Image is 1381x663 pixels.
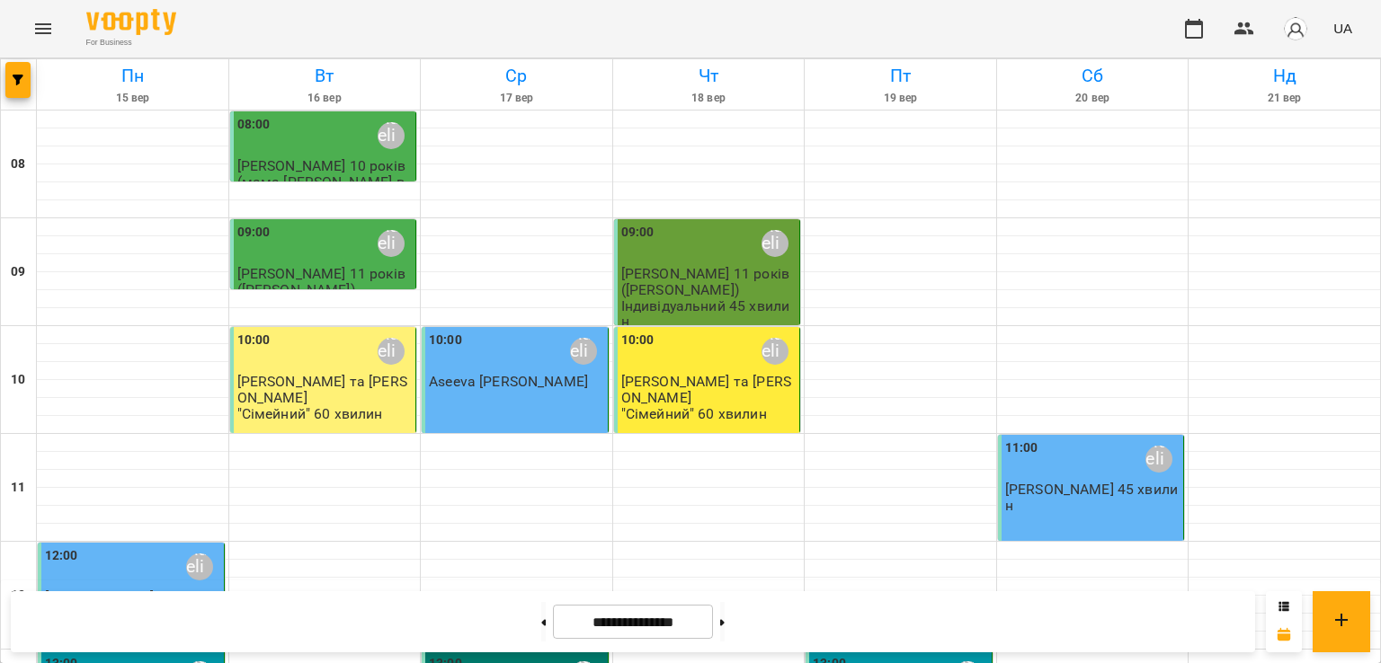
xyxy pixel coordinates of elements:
h6: 21 вер [1191,90,1377,107]
span: [PERSON_NAME] 10 років (мама [PERSON_NAME] в тг) [237,157,405,206]
img: Voopty Logo [86,9,176,35]
p: Індивідуальний 45 хвилин [621,298,797,330]
p: "Сімейний" 60 хвилин [237,406,383,421]
h6: Сб [1000,62,1186,90]
label: 09:00 [237,223,271,243]
label: 10:00 [621,331,655,350]
label: 09:00 [621,223,655,243]
h6: 16 вер [232,90,418,107]
h6: Нд [1191,62,1377,90]
h6: 20 вер [1000,90,1186,107]
div: Adelina [762,230,789,257]
div: Adelina [378,230,405,257]
span: For Business [86,37,176,49]
button: UA [1326,12,1359,45]
button: Menu [22,7,65,50]
span: Aseeva [PERSON_NAME] [429,373,588,390]
div: Adelina [762,338,789,365]
h6: Ср [423,62,610,90]
span: UA [1333,19,1352,38]
div: Adelina [570,338,597,365]
label: 10:00 [237,331,271,350]
span: [PERSON_NAME] 45 хвилин [1005,481,1178,513]
label: 11:00 [1005,438,1038,458]
img: avatar_s.png [1283,16,1308,41]
h6: Пн [40,62,226,90]
span: [PERSON_NAME] 11 років ([PERSON_NAME]) [237,265,405,297]
h6: 10 [11,370,25,390]
span: [PERSON_NAME] 11 років ([PERSON_NAME]) [621,265,789,297]
label: 08:00 [237,115,271,135]
h6: Пт [807,62,993,90]
p: "Сімейний" 60 хвилин [621,406,767,421]
div: Adelina [378,338,405,365]
h6: 15 вер [40,90,226,107]
span: [PERSON_NAME] та [PERSON_NAME] [237,373,407,405]
h6: 18 вер [616,90,802,107]
h6: 09 [11,262,25,282]
h6: 08 [11,155,25,174]
label: 12:00 [45,546,78,566]
h6: Вт [232,62,418,90]
h6: 17 вер [423,90,610,107]
h6: Чт [616,62,802,90]
div: Adelina [378,122,405,149]
span: [PERSON_NAME] та [PERSON_NAME] [621,373,791,405]
h6: 11 [11,478,25,498]
h6: 19 вер [807,90,993,107]
div: Adelina [1145,446,1172,473]
label: 10:00 [429,331,462,350]
div: Adelina [186,553,213,580]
